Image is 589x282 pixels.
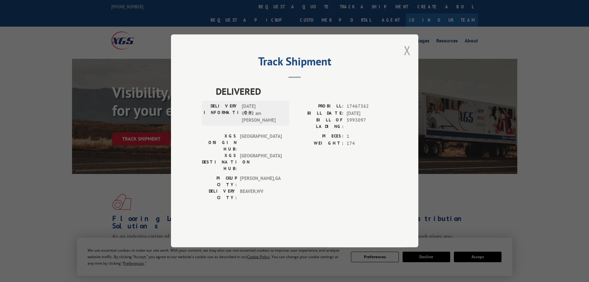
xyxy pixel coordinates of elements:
[347,117,387,130] span: 5993097
[347,103,387,110] span: 17467362
[347,133,387,140] span: 1
[295,117,344,130] label: BILL OF LADING:
[295,140,344,147] label: WEIGHT:
[240,133,282,153] span: [GEOGRAPHIC_DATA]
[204,103,239,124] label: DELIVERY INFORMATION:
[202,188,237,201] label: DELIVERY CITY:
[216,85,387,98] span: DELIVERED
[202,153,237,172] label: XGS DESTINATION HUB:
[295,110,344,117] label: BILL DATE:
[295,103,344,110] label: PROBILL:
[240,188,282,201] span: BEAVER , WV
[240,175,282,188] span: [PERSON_NAME] , GA
[347,110,387,117] span: [DATE]
[240,153,282,172] span: [GEOGRAPHIC_DATA]
[202,57,387,69] h2: Track Shipment
[202,175,237,188] label: PICKUP CITY:
[242,103,284,124] span: [DATE] 08:32 am [PERSON_NAME]
[347,140,387,147] span: 174
[202,133,237,153] label: XGS ORIGIN HUB:
[404,42,411,59] button: Close modal
[295,133,344,140] label: PIECES:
